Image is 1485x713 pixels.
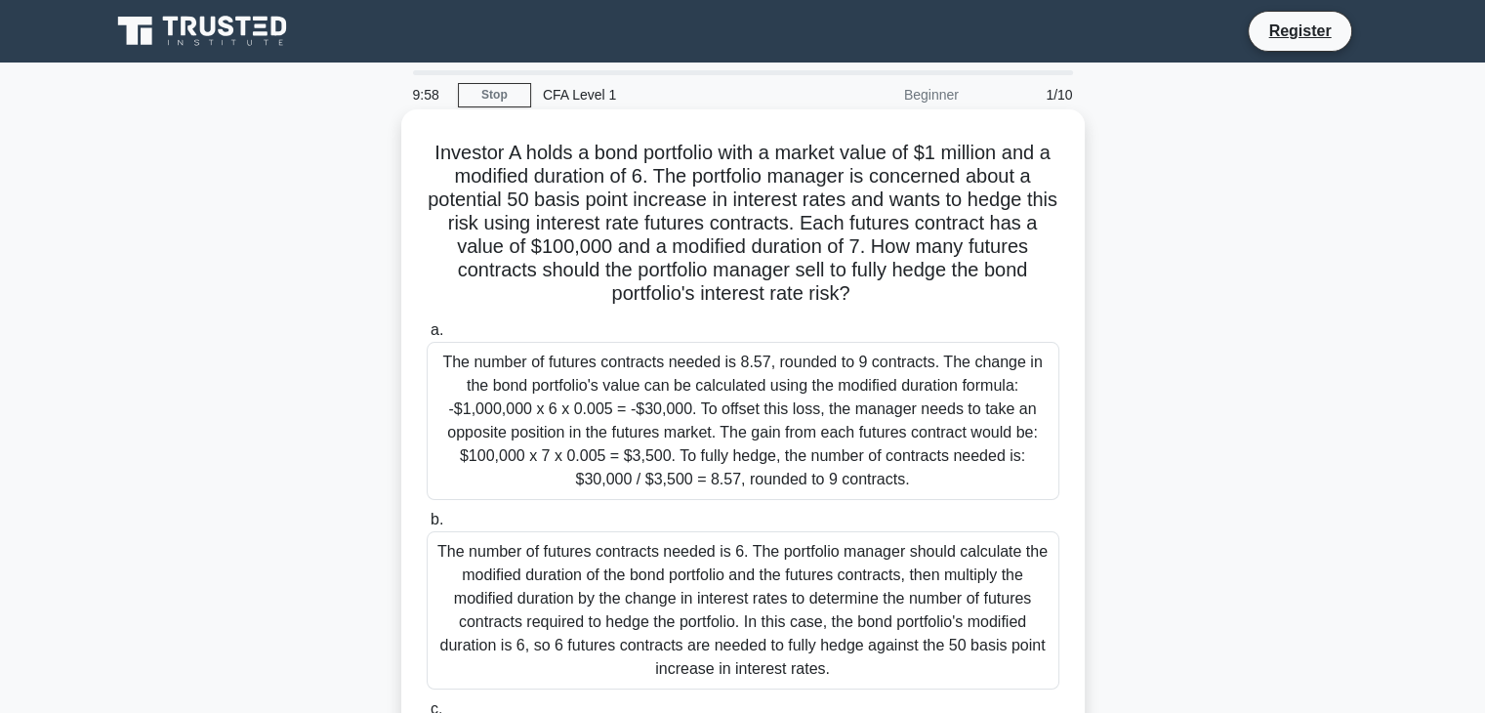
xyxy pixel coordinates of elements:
div: The number of futures contracts needed is 6. The portfolio manager should calculate the modified ... [427,531,1059,690]
div: 9:58 [401,75,458,114]
a: Register [1257,19,1342,43]
span: a. [431,321,443,338]
div: CFA Level 1 [531,75,800,114]
div: The number of futures contracts needed is 8.57, rounded to 9 contracts. The change in the bond po... [427,342,1059,500]
div: 1/10 [970,75,1085,114]
span: b. [431,511,443,527]
div: Beginner [800,75,970,114]
a: Stop [458,83,531,107]
h5: Investor A holds a bond portfolio with a market value of $1 million and a modified duration of 6.... [425,141,1061,307]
